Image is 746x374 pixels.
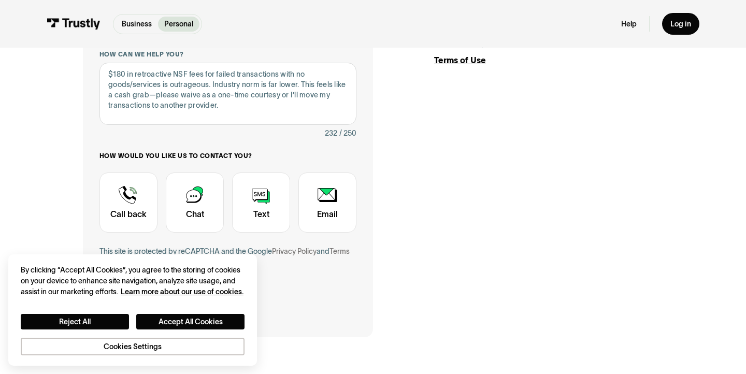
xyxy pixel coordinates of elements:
a: Privacy Policy [272,247,317,255]
div: / 250 [339,127,356,139]
div: This site is protected by reCAPTCHA and the Google and apply. [99,245,356,270]
div: 232 [325,127,337,139]
div: Terms of Use [434,54,663,66]
p: Personal [164,19,193,30]
button: Reject All [21,314,129,329]
button: Accept All Cookies [136,314,245,329]
div: Log in [670,19,691,28]
div: Privacy [21,265,245,355]
img: Trustly Logo [47,18,101,30]
a: More information about your privacy, opens in a new tab [121,287,243,296]
div: Cookie banner [8,254,257,366]
button: Cookies Settings [21,338,245,355]
a: Personal [158,17,199,32]
label: How can we help you? [99,50,356,59]
p: Business [122,19,152,30]
div: By clicking “Accept All Cookies”, you agree to the storing of cookies on your device to enhance s... [21,265,245,297]
a: Business [116,17,158,32]
a: Help [621,19,637,28]
a: Personal Help Center /Terms of Use [434,37,663,66]
a: Log in [662,13,699,35]
label: How would you like us to contact you? [99,152,356,160]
